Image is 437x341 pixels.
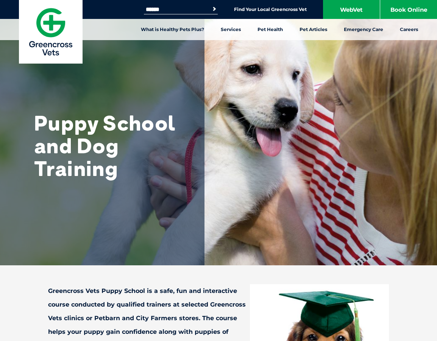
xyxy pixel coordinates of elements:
[234,6,307,12] a: Find Your Local Greencross Vet
[336,19,392,40] a: Emergency Care
[392,19,426,40] a: Careers
[291,19,336,40] a: Pet Articles
[34,112,186,180] h1: Puppy School and Dog Training
[212,19,249,40] a: Services
[133,19,212,40] a: What is Healthy Pets Plus?
[249,19,291,40] a: Pet Health
[211,5,218,13] button: Search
